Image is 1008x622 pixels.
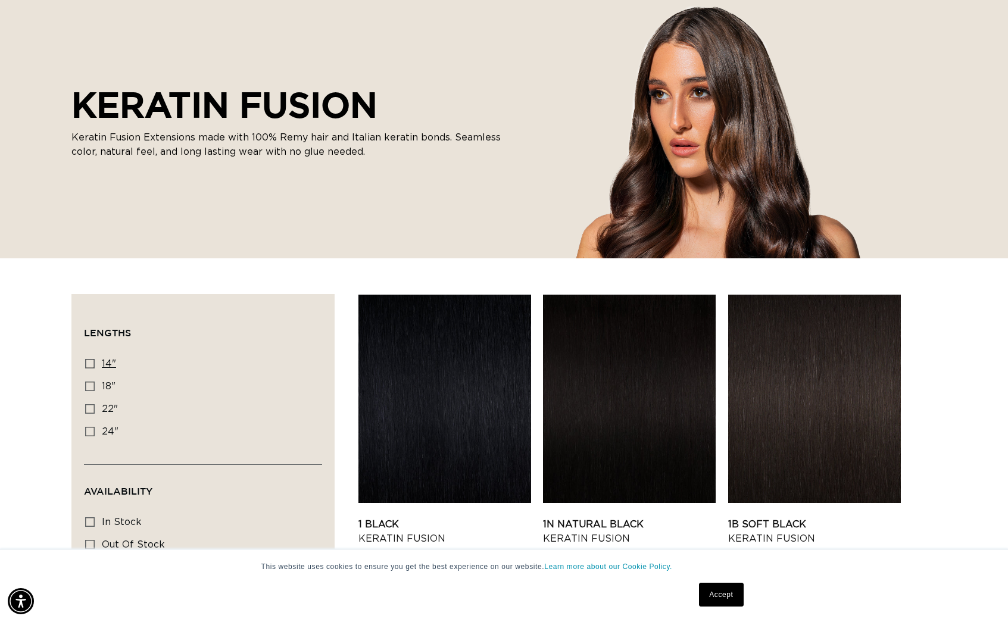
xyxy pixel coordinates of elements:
span: 14" [102,359,116,368]
span: Availability [84,486,152,496]
span: Lengths [84,327,131,338]
p: This website uses cookies to ensure you get the best experience on our website. [261,561,747,572]
summary: Lengths (0 selected) [84,307,322,349]
h2: KERATIN FUSION [71,84,524,126]
p: Keratin Fusion Extensions made with 100% Remy hair and Italian keratin bonds. Seamless color, nat... [71,130,524,159]
span: 24" [102,427,118,436]
summary: Availability (0 selected) [84,465,322,508]
div: Accessibility Menu [8,588,34,614]
span: Out of stock [102,540,165,549]
span: 22" [102,404,118,414]
span: In stock [102,517,142,527]
span: 18" [102,382,116,391]
a: 1N Natural Black Keratin Fusion [543,517,716,546]
a: 1B Soft Black Keratin Fusion [728,517,901,546]
a: 1 Black Keratin Fusion [358,517,531,546]
a: Accept [699,583,743,607]
a: Learn more about our Cookie Policy. [544,562,672,571]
